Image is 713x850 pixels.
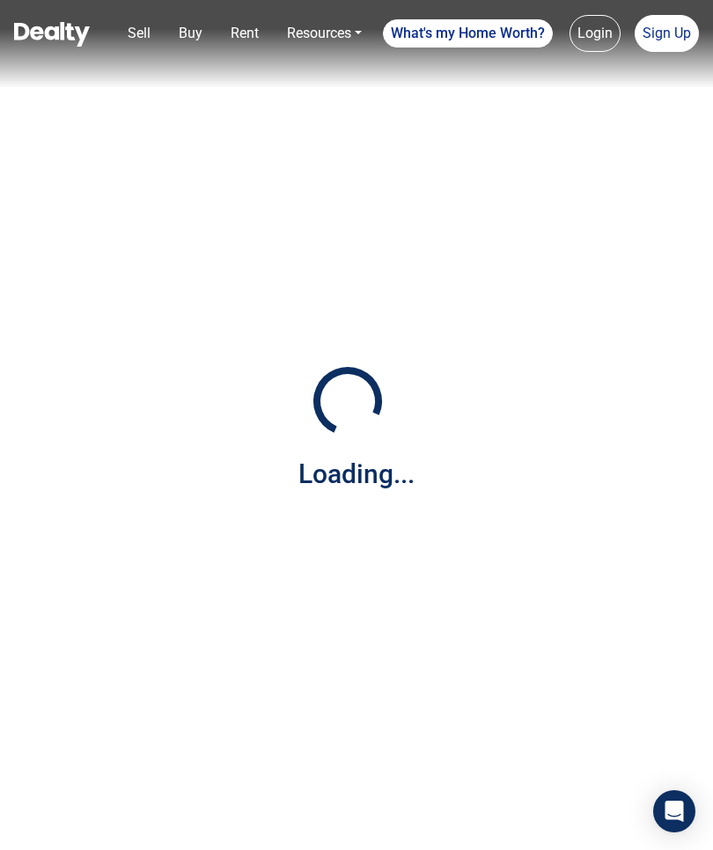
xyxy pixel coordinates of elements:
div: Open Intercom Messenger [653,790,695,832]
iframe: BigID CMP Widget [9,797,62,850]
a: Rent [224,16,266,51]
a: Sell [121,16,158,51]
a: Login [570,15,621,52]
a: Resources [280,16,369,51]
a: What's my Home Worth? [383,19,553,48]
img: Dealty - Buy, Sell & Rent Homes [14,22,90,47]
img: Loading [304,357,392,445]
a: Sign Up [635,15,699,52]
a: Buy [172,16,209,51]
div: Loading... [298,454,415,494]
